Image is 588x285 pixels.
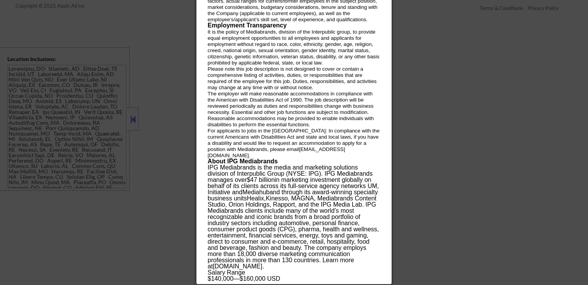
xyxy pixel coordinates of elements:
span: Healix [247,195,264,202]
div: Salary Range [208,270,380,276]
span: Mediahub [242,189,269,195]
span: About IPG Mediabrands [208,158,278,165]
span: It is the policy of Mediabrands, division of the Interpublic group, to provide equal employment o... [208,29,379,66]
span: in marketing investment globally on behalf of its clients across its full-service agency networks... [208,176,379,195]
a: [EMAIL_ADDRESS][DOMAIN_NAME] [208,146,345,158]
span: $160,000 USD [240,275,280,282]
a: [DOMAIN_NAME] [213,263,262,270]
span: $140,000 [208,275,233,282]
span: , MAGNA, Mediabrands Content Studio, Orion Holdings, Rapport, and the IPG Media Lab. IPG Mediabra... [208,195,379,270]
span: $47 billion [247,176,274,183]
span: . [262,263,264,270]
span: Kinesso [266,195,288,202]
span: and through its award-winning specialty business units [208,189,378,202]
span: The employer will make reasonable accommodations in compliance with the American with Disabilitie... [208,91,374,127]
span: Please note this job description is not designed to cover or contain a comprehensive listing of a... [208,66,377,90]
span: , [264,195,266,202]
span: — [233,275,240,282]
span: IPG Mediabrands is the media and marketing solutions division of Interpublic Group (NYSE: IPG). I... [208,164,373,183]
span: Employment Transparency [208,22,287,29]
span: For applicants to jobs in the [GEOGRAPHIC_DATA]: In compliance with the current Americans with Di... [208,128,380,158]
